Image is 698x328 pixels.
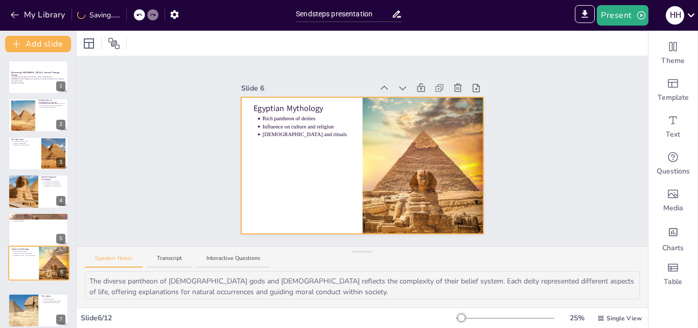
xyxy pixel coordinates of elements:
[108,37,120,50] span: Position
[196,254,270,268] button: Interactive Questions
[40,104,65,106] p: [GEOGRAPHIC_DATA] is a major city
[662,243,684,253] span: Charts
[85,271,640,299] textarea: The diverse pantheon of [DEMOGRAPHIC_DATA] gods and [DEMOGRAPHIC_DATA] reflects the complexity of...
[13,216,65,218] p: Seven Wonders of the Ancient World
[296,7,391,21] input: Insert title
[664,277,682,287] span: Table
[262,115,350,123] p: Rich pantheon of deities
[648,35,697,72] div: Change the overall theme
[565,313,589,323] div: 25 %
[43,300,65,302] p: Symbol of strength and wisdom
[648,256,697,293] div: Add a table
[56,315,65,324] div: 7
[663,203,683,213] span: Media
[658,93,689,103] span: Template
[12,248,36,251] p: Egyptian Mythology
[43,185,65,187] p: Advancements in various fields
[8,98,68,132] div: 2
[648,145,697,182] div: Get real-time input from your audience
[13,142,38,144] p: Crucial for agriculture
[40,106,65,108] p: Rich historical contributions
[41,176,65,181] p: Ancient Egyptian Civilization
[14,253,36,255] p: Influence on culture and religion
[666,6,684,25] div: h h
[85,254,143,268] button: Speaker Notes
[666,5,684,26] button: h h
[8,60,68,94] div: 1
[14,251,36,253] p: Rich pantheon of deities
[13,144,38,146] p: Significant for transportation
[8,246,69,281] div: https://cdn.sendsteps.com/images/logo/sendsteps_logo_white.pnghttps://cdn.sendsteps.com/images/lo...
[43,181,65,183] p: Achievements in architecture
[81,313,456,323] div: Slide 6 / 12
[77,10,120,20] div: Saving......
[38,98,65,104] p: Introduction to [GEOGRAPHIC_DATA]
[147,254,192,268] button: Transcript
[597,5,648,26] button: Present
[5,36,71,52] button: Add slide
[11,214,65,217] p: The Pyramids of Giza
[56,120,65,129] div: 2
[8,7,69,23] button: My Library
[43,183,65,185] p: Development of hieroglyphics
[8,174,68,208] div: 4
[81,35,97,52] div: Layout
[262,130,350,138] p: [DEMOGRAPHIC_DATA] and rituals
[56,81,65,91] div: 1
[8,294,68,327] div: 7
[11,82,65,84] p: Generated with [URL]
[666,129,680,140] span: Text
[13,140,38,142] p: Longest river in the world
[253,103,350,114] p: Egyptian Mythology
[648,219,697,256] div: Add charts and graphs
[657,166,690,177] span: Questions
[43,302,65,304] p: Guardian of the Giza Plateau
[648,72,697,108] div: Add ready made slides
[661,56,685,66] span: Theme
[56,196,65,206] div: 4
[13,220,65,222] p: Architectural skills
[56,234,65,244] div: 5
[14,254,36,256] p: [DEMOGRAPHIC_DATA] and rituals
[8,137,68,170] div: 3
[41,295,65,298] p: The Sphinx
[13,218,65,221] p: Tombs for pharaohs
[11,138,38,141] p: The Nile River
[40,102,65,104] p: Egypt is located in [GEOGRAPHIC_DATA]
[56,158,65,167] div: 3
[607,314,642,323] span: Single View
[648,182,697,219] div: Add images, graphics, shapes or video
[241,83,374,94] div: Slide 6
[575,5,595,26] span: Export to PowerPoint
[262,123,350,130] p: Influence on culture and religion
[648,108,697,145] div: Add text boxes
[43,298,65,300] p: Monumental statue
[11,76,65,82] p: This presentation explores the rich history, culture, and landmarks of [GEOGRAPHIC_DATA], highlig...
[8,213,68,247] div: 5
[11,71,59,77] strong: Discovering [GEOGRAPHIC_DATA]: A Journey Through History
